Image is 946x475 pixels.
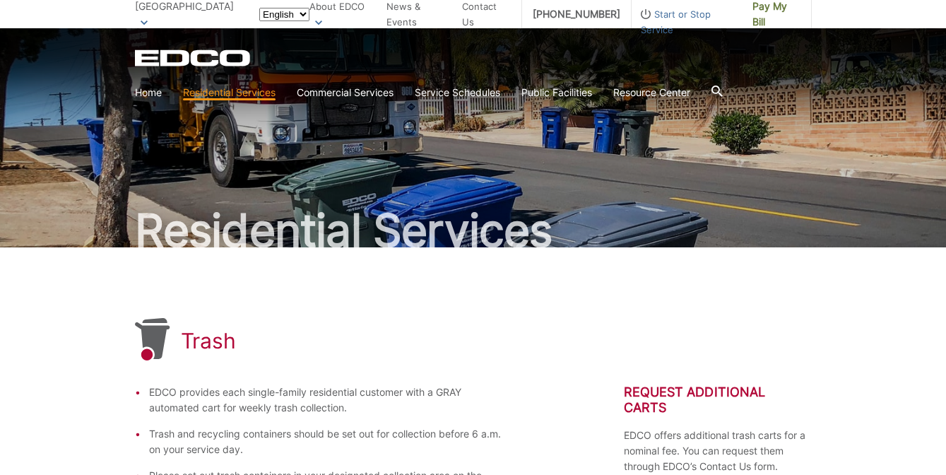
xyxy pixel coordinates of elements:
h1: Trash [181,328,237,353]
h2: Residential Services [135,208,812,253]
a: Commercial Services [297,85,394,100]
select: Select a language [259,8,309,21]
a: Public Facilities [521,85,592,100]
p: EDCO offers additional trash carts for a nominal fee. You can request them through EDCO’s Contact... [624,428,812,474]
li: EDCO provides each single-family residential customer with a GRAY automated cart for weekly trash... [149,385,511,416]
a: Home [135,85,162,100]
h2: Request Additional Carts [624,385,812,416]
a: Service Schedules [415,85,500,100]
a: EDCD logo. Return to the homepage. [135,49,252,66]
li: Trash and recycling containers should be set out for collection before 6 a.m. on your service day. [149,426,511,457]
a: Residential Services [183,85,276,100]
a: Resource Center [613,85,690,100]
